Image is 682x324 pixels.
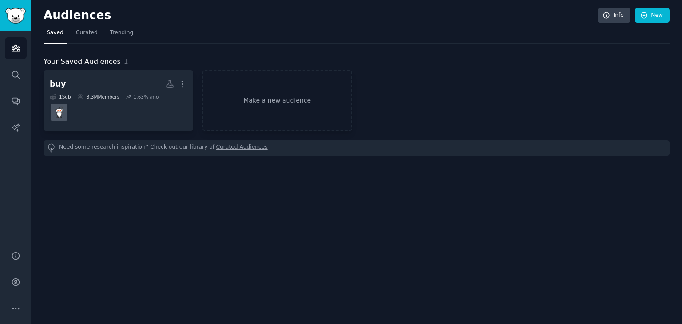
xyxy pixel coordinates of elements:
[52,105,66,119] img: BuyItForLife
[44,70,193,131] a: buy1Sub3.3MMembers1.63% /moBuyItForLife
[50,94,71,100] div: 1 Sub
[635,8,670,23] a: New
[5,8,26,24] img: GummySearch logo
[598,8,630,23] a: Info
[47,29,63,37] span: Saved
[110,29,133,37] span: Trending
[73,26,101,44] a: Curated
[124,57,128,66] span: 1
[50,79,66,90] div: buy
[202,70,352,131] a: Make a new audience
[77,94,119,100] div: 3.3M Members
[44,56,121,67] span: Your Saved Audiences
[76,29,98,37] span: Curated
[107,26,136,44] a: Trending
[134,94,159,100] div: 1.63 % /mo
[44,8,598,23] h2: Audiences
[44,140,670,156] div: Need some research inspiration? Check out our library of
[216,143,268,153] a: Curated Audiences
[44,26,67,44] a: Saved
